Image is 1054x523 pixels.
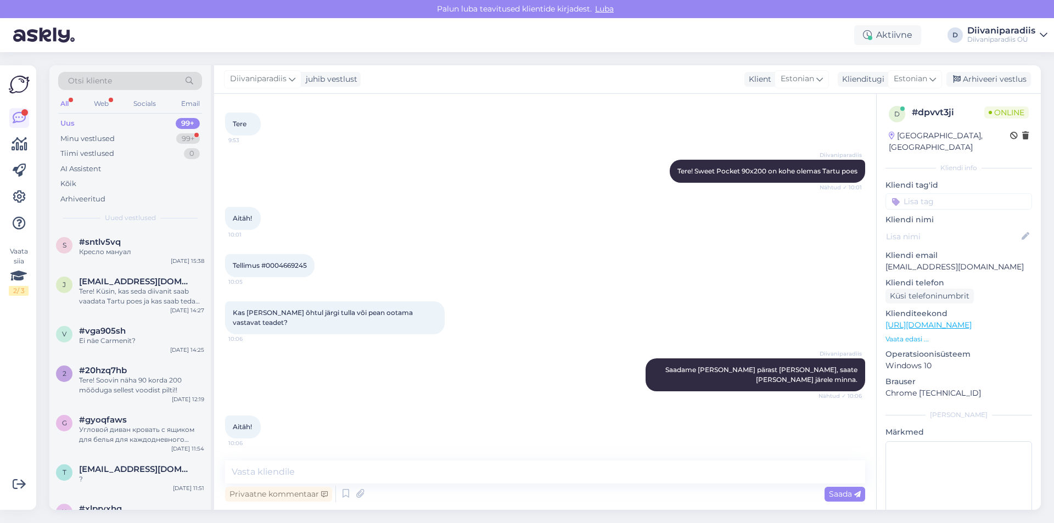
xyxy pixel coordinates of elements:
div: Diivaniparadiis [967,26,1035,35]
p: [EMAIL_ADDRESS][DOMAIN_NAME] [885,261,1032,273]
a: DiivaniparadiisDiivaniparadiis OÜ [967,26,1047,44]
div: Klienditugi [838,74,884,85]
span: Nähtud ✓ 10:06 [818,392,862,400]
span: Diivaniparadiis [820,151,862,159]
div: Socials [131,97,158,111]
div: Tiimi vestlused [60,148,114,159]
div: Privaatne kommentaar [225,487,332,502]
div: Email [179,97,202,111]
div: Кресло мануал [79,247,204,257]
div: [DATE] 14:27 [170,306,204,314]
p: Brauser [885,376,1032,387]
p: Operatsioonisüsteem [885,348,1032,360]
span: 10:06 [228,335,270,343]
span: Uued vestlused [105,213,156,223]
div: AI Assistent [60,164,101,175]
div: Угловой диван кровать с ящиком для белья для каждодневного использования [79,425,204,445]
span: #gyoqfaws [79,415,127,425]
span: 9:53 [228,136,270,144]
span: #20hzq7hb [79,365,127,375]
span: 2 [63,369,66,378]
div: [DATE] 11:54 [171,445,204,453]
span: v [62,330,66,338]
div: Küsi telefoninumbrit [885,289,974,303]
span: t [63,468,66,476]
span: terjevilms@hotmail.com [79,464,193,474]
div: Minu vestlused [60,133,115,144]
span: Online [984,106,1029,119]
div: D [948,27,963,43]
div: 99+ [176,133,200,144]
div: [DATE] 14:25 [170,346,204,354]
span: Aitäh! [233,214,252,222]
div: Aktiivne [854,25,921,45]
div: Kliendi info [885,163,1032,173]
p: Kliendi nimi [885,214,1032,226]
div: Klient [744,74,771,85]
div: [GEOGRAPHIC_DATA], [GEOGRAPHIC_DATA] [889,130,1010,153]
div: Tere! Küsin, kas seda diivanit saab vaadata Tartu poes ja kas saab teda tellida teises värvis?NUR... [79,286,204,306]
span: s [63,241,66,249]
div: [DATE] 12:19 [172,395,204,403]
div: [DATE] 11:51 [173,484,204,492]
span: Luba [592,4,617,14]
span: Estonian [894,73,927,85]
span: Diivaniparadiis [820,350,862,358]
span: Tere! Sweet Pocket 90x200 on kohe olemas Tartu poes [677,167,857,175]
span: Saada [829,489,861,499]
span: 10:05 [228,278,270,286]
div: 2 / 3 [9,286,29,296]
div: [DATE] 15:38 [171,257,204,265]
span: 10:01 [228,230,270,239]
span: Tellimus #0004669245 [233,261,307,269]
span: #xlprvxhq [79,504,122,514]
span: Diivaniparadiis [230,73,287,85]
span: Kas [PERSON_NAME] õhtul järgi tulla või pean ootama vastavat teadet? [233,308,414,327]
input: Lisa tag [885,193,1032,210]
div: Tere! Soovin näha 90 korda 200 mõõduga sellest voodist pilti!! [79,375,204,395]
p: Märkmed [885,426,1032,438]
span: julixpov@yandex.ru [79,277,193,286]
span: j [63,280,66,289]
div: Diivaniparadiis OÜ [967,35,1035,44]
input: Lisa nimi [886,230,1019,243]
a: [URL][DOMAIN_NAME] [885,320,972,330]
div: Arhiveeri vestlus [946,72,1031,87]
span: Otsi kliente [68,75,112,87]
div: # dpvvt3ji [912,106,984,119]
div: Web [92,97,111,111]
p: Kliendi email [885,250,1032,261]
p: Vaata edasi ... [885,334,1032,344]
p: Kliendi telefon [885,277,1032,289]
div: Kõik [60,178,76,189]
span: g [62,419,67,427]
p: Kliendi tag'id [885,179,1032,191]
span: #sntlv5vq [79,237,121,247]
div: juhib vestlust [301,74,357,85]
div: Vaata siia [9,246,29,296]
div: Arhiveeritud [60,194,105,205]
img: Askly Logo [9,74,30,95]
p: Chrome [TECHNICAL_ID] [885,387,1032,399]
div: Uus [60,118,75,129]
span: Aitäh! [233,423,252,431]
span: 10:06 [228,439,270,447]
p: Klienditeekond [885,308,1032,319]
div: ? [79,474,204,484]
div: All [58,97,71,111]
div: [PERSON_NAME] [885,410,1032,420]
span: Saadame [PERSON_NAME] pärast [PERSON_NAME], saate [PERSON_NAME] järele minna. [665,365,859,384]
span: Tere [233,120,246,128]
span: #vga905sh [79,326,126,336]
div: Ei näe Carmenit? [79,336,204,346]
span: Nähtud ✓ 10:01 [820,183,862,192]
span: d [894,110,900,118]
span: x [62,508,66,516]
p: Windows 10 [885,360,1032,372]
div: 0 [184,148,200,159]
div: 99+ [176,118,200,129]
span: Estonian [781,73,814,85]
